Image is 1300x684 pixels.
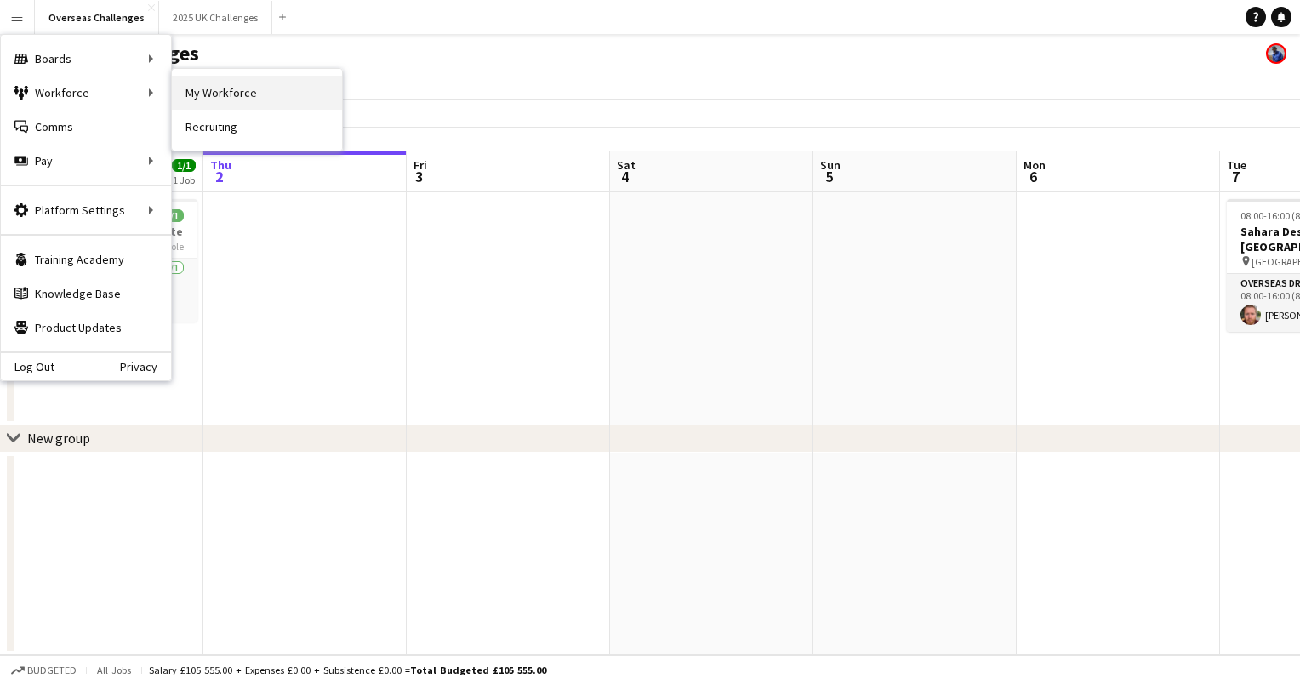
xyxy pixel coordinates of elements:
[149,664,546,676] div: Salary £105 555.00 + Expenses £0.00 + Subsistence £0.00 =
[820,157,841,173] span: Sun
[1021,167,1046,186] span: 6
[1266,43,1286,64] app-user-avatar: Andy Baker
[35,1,159,34] button: Overseas Challenges
[410,664,546,676] span: Total Budgeted £105 555.00
[173,174,195,186] div: 1 Job
[1227,157,1246,173] span: Tue
[159,1,272,34] button: 2025 UK Challenges
[27,664,77,676] span: Budgeted
[617,157,636,173] span: Sat
[1,110,171,144] a: Comms
[1,76,171,110] div: Workforce
[27,430,90,447] div: New group
[120,360,171,373] a: Privacy
[210,157,231,173] span: Thu
[172,110,342,144] a: Recruiting
[1023,157,1046,173] span: Mon
[9,661,79,680] button: Budgeted
[1,276,171,311] a: Knowledge Base
[413,157,427,173] span: Fri
[1,242,171,276] a: Training Academy
[172,159,196,172] span: 1/1
[818,167,841,186] span: 5
[1,360,54,373] a: Log Out
[94,664,134,676] span: All jobs
[1224,167,1246,186] span: 7
[1,144,171,178] div: Pay
[411,167,427,186] span: 3
[1,193,171,227] div: Platform Settings
[1,42,171,76] div: Boards
[172,76,342,110] a: My Workforce
[1,311,171,345] a: Product Updates
[208,167,231,186] span: 2
[614,167,636,186] span: 4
